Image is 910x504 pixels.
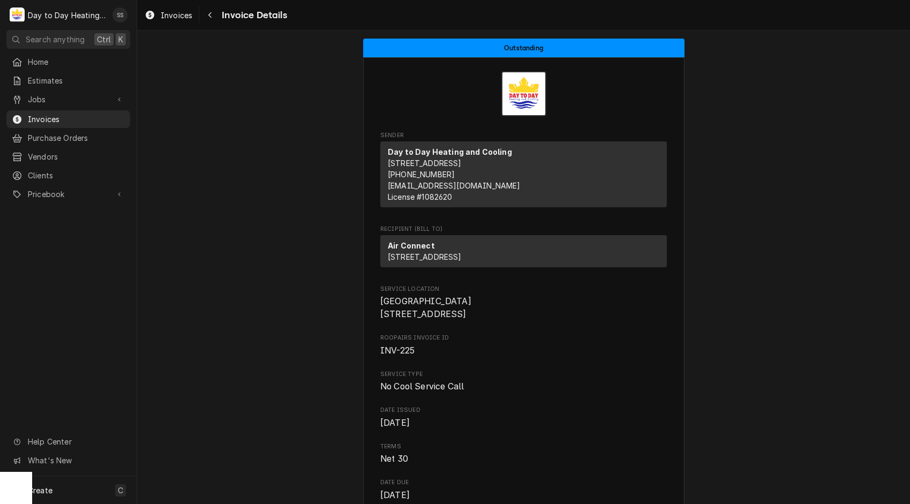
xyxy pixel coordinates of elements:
span: License # 1082620 [388,192,453,201]
span: Roopairs Invoice ID [380,344,667,357]
div: Shaun Smith's Avatar [112,7,127,22]
span: Purchase Orders [28,132,125,144]
a: Purchase Orders [6,129,130,147]
span: [DATE] [380,490,410,500]
div: Service Location [380,285,667,321]
div: Day to Day Heating and Cooling's Avatar [10,7,25,22]
span: Vendors [28,151,125,162]
button: Search anythingCtrlK [6,30,130,49]
span: What's New [28,455,124,466]
span: [DATE] [380,418,410,428]
div: SS [112,7,127,22]
span: Clients [28,170,125,181]
span: Invoice Details [219,8,287,22]
span: Service Location [380,295,667,320]
a: Vendors [6,148,130,166]
div: Day to Day Heating and Cooling [28,10,107,21]
span: Roopairs Invoice ID [380,334,667,342]
span: No Cool Service Call [380,381,464,392]
span: Search anything [26,34,85,45]
a: Go to Pricebook [6,185,130,203]
span: Help Center [28,436,124,447]
a: [PHONE_NUMBER] [388,170,455,179]
span: C [118,485,123,496]
span: Ctrl [97,34,111,45]
a: [EMAIL_ADDRESS][DOMAIN_NAME] [388,181,520,190]
span: Date Issued [380,417,667,430]
span: Terms [380,453,667,465]
span: [GEOGRAPHIC_DATA] [STREET_ADDRESS] [380,296,471,319]
img: Logo [501,71,546,116]
span: Terms [380,442,667,451]
span: Net 30 [380,454,408,464]
span: Jobs [28,94,109,105]
span: Invoices [28,114,125,125]
div: Invoice Recipient [380,225,667,272]
div: Service Type [380,370,667,393]
a: Go to Help Center [6,433,130,450]
span: Sender [380,131,667,140]
a: Estimates [6,72,130,89]
span: Date Issued [380,406,667,415]
span: Outstanding [504,44,543,51]
span: Recipient (Bill To) [380,225,667,234]
a: Go to What's New [6,452,130,469]
span: Service Type [380,370,667,379]
span: Date Due [380,489,667,502]
a: Invoices [6,110,130,128]
span: Date Due [380,478,667,487]
a: Clients [6,167,130,184]
div: Roopairs Invoice ID [380,334,667,357]
div: D [10,7,25,22]
span: [STREET_ADDRESS] [388,159,462,168]
span: Estimates [28,75,125,86]
span: Home [28,56,125,67]
span: Invoices [161,10,192,21]
span: K [118,34,123,45]
div: Recipient (Bill To) [380,235,667,272]
div: Date Due [380,478,667,501]
strong: Day to Day Heating and Cooling [388,147,512,156]
a: Go to Jobs [6,91,130,108]
div: Sender [380,141,667,212]
div: Invoice Sender [380,131,667,212]
button: Navigate back [201,6,219,24]
span: INV-225 [380,345,415,356]
span: Create [28,486,52,495]
span: Service Location [380,285,667,294]
span: Service Type [380,380,667,393]
a: Invoices [140,6,197,24]
div: Terms [380,442,667,465]
span: [STREET_ADDRESS] [388,252,462,261]
div: Recipient (Bill To) [380,235,667,267]
strong: Air Connect [388,241,435,250]
div: Date Issued [380,406,667,429]
div: Sender [380,141,667,207]
span: Pricebook [28,189,109,200]
div: Status [363,39,685,57]
a: Home [6,53,130,71]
